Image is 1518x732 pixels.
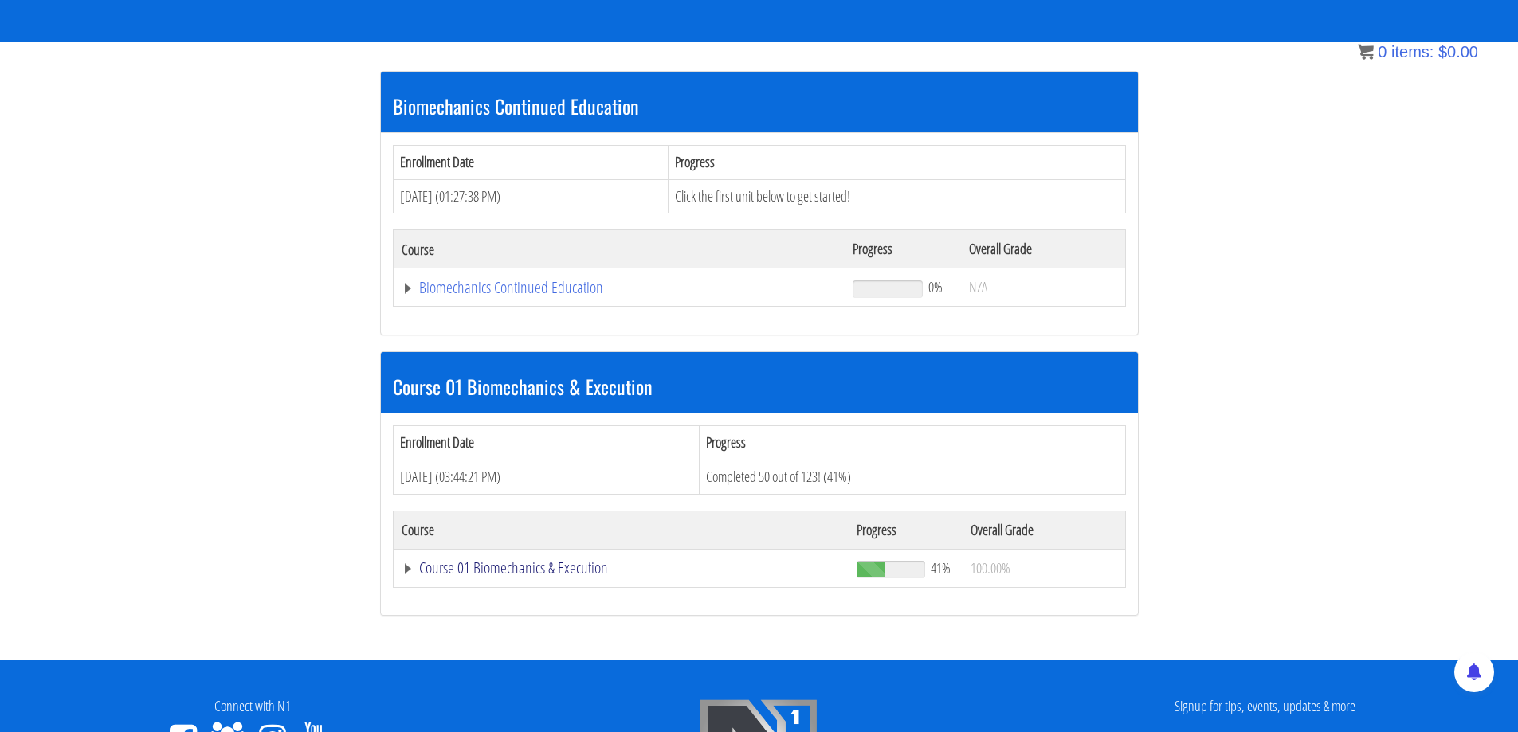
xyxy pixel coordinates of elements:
[963,549,1125,587] td: 100.00%
[393,96,1126,116] h3: Biomechanics Continued Education
[393,460,699,494] td: [DATE] (03:44:21 PM)
[699,426,1125,460] th: Progress
[961,268,1125,307] td: N/A
[963,511,1125,549] th: Overall Grade
[393,230,845,268] th: Course
[1378,43,1387,61] span: 0
[931,559,951,577] span: 41%
[393,179,669,213] td: [DATE] (01:27:38 PM)
[961,230,1125,268] th: Overall Grade
[699,460,1125,494] td: Completed 50 out of 123! (41%)
[393,145,669,179] th: Enrollment Date
[402,560,841,576] a: Course 01 Biomechanics & Execution
[402,280,837,296] a: Biomechanics Continued Education
[1358,44,1374,60] img: icon11.png
[1358,43,1478,61] a: 0 items: $0.00
[393,511,849,549] th: Course
[1438,43,1478,61] bdi: 0.00
[393,426,699,460] th: Enrollment Date
[1391,43,1434,61] span: items:
[845,230,960,268] th: Progress
[393,376,1126,397] h3: Course 01 Biomechanics & Execution
[669,179,1125,213] td: Click the first unit below to get started!
[928,278,943,296] span: 0%
[1024,699,1506,714] h4: Signup for tips, events, updates & more
[849,511,963,549] th: Progress
[1438,43,1447,61] span: $
[12,699,494,714] h4: Connect with N1
[669,145,1125,179] th: Progress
